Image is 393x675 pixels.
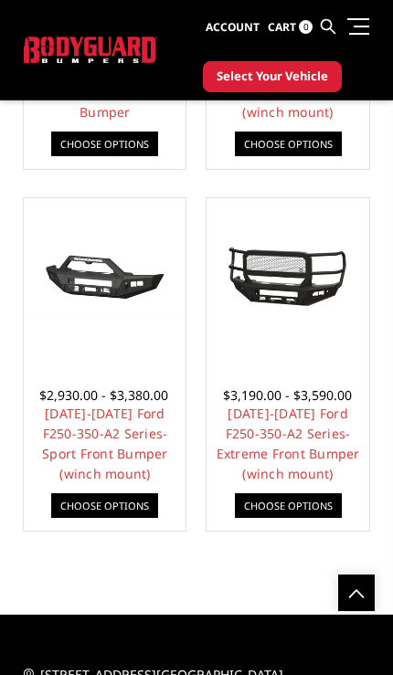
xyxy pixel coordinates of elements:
[211,244,364,314] img: 2023-2025 Ford F250-350-A2 Series-Extreme Front Bumper (winch mount)
[51,493,158,518] a: Choose Options
[268,19,296,35] span: Cart
[206,4,260,51] a: Account
[338,575,375,611] a: Click to Top
[203,61,342,92] button: Select Your Vehicle
[217,68,328,86] span: Select Your Vehicle
[223,386,352,404] span: $3,190.00 - $3,590.00
[28,244,181,315] img: 2023-2025 Ford F250-350-A2 Series-Sport Front Bumper (winch mount)
[24,37,157,63] img: BODYGUARD BUMPERS
[211,203,364,355] a: 2023-2025 Ford F250-350-A2 Series-Extreme Front Bumper (winch mount) 2023-2025 Ford F250-350-A2 S...
[24,633,369,655] h5: contact
[235,493,342,518] a: Choose Options
[39,386,168,404] span: $2,930.00 - $3,380.00
[217,405,360,482] a: [DATE]-[DATE] Ford F250-350-A2 Series-Extreme Front Bumper (winch mount)
[51,132,158,156] a: Choose Options
[268,4,313,51] a: Cart 0
[35,43,175,121] a: [DATE]-[DATE] Ford F250-350 - Freedom Series - Extreme Front Bumper
[226,43,351,121] a: [DATE]-[DATE] Ford F250-350-A2 Series-Base Front Bumper (winch mount)
[206,19,260,35] span: Account
[28,203,181,355] a: 2023-2025 Ford F250-350-A2 Series-Sport Front Bumper (winch mount) 2023-2025 Ford F250-350-A2 Ser...
[302,587,393,675] iframe: Chat Widget
[299,20,313,34] span: 0
[42,405,168,482] a: [DATE]-[DATE] Ford F250-350-A2 Series-Sport Front Bumper (winch mount)
[235,132,342,156] a: Choose Options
